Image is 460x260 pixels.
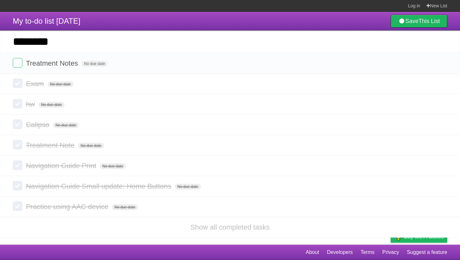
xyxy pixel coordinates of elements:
span: No due date [100,163,126,169]
span: No due date [53,122,79,128]
label: Done [13,160,22,170]
a: SaveThis List [391,15,447,28]
span: Treatment Note [26,141,76,149]
a: Privacy [382,246,399,258]
label: Done [13,181,22,191]
span: My to-do list [DATE] [13,17,80,25]
b: This List [418,18,440,24]
a: Suggest a feature [407,246,447,258]
label: Done [13,99,22,109]
span: No due date [81,61,107,67]
label: Done [13,140,22,150]
span: Practice using AAC device [26,203,110,211]
label: Done [13,201,22,211]
span: Exam [26,80,45,88]
span: No due date [112,204,138,210]
a: About [306,246,319,258]
label: Done [13,119,22,129]
span: Navigation Guide Small update: Home Buttons [26,182,173,190]
label: Done [13,78,22,88]
span: No due date [48,81,73,87]
a: Developers [327,246,353,258]
span: Treatment Notes [26,59,80,67]
span: Calipso [26,121,51,129]
span: No due date [38,102,64,108]
span: No due date [78,143,104,149]
a: Terms [361,246,375,258]
a: Show all completed tasks [190,223,270,231]
span: No due date [175,184,201,190]
label: Done [13,58,22,68]
span: hw [26,100,36,108]
span: Buy me a coffee [404,231,444,242]
span: Navigation Guide Print [26,162,98,170]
